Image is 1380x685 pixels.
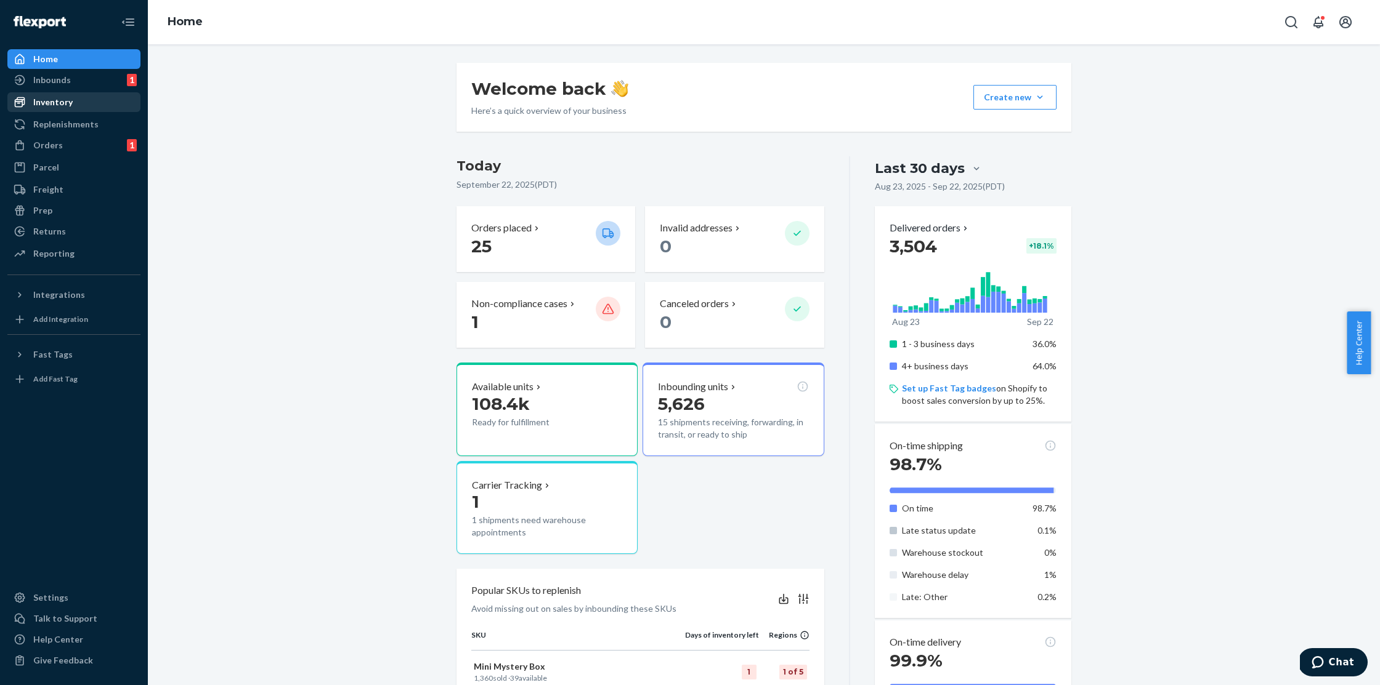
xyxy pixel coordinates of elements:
span: 64.0% [1033,361,1057,371]
p: Late: Other [902,591,1023,603]
img: Flexport logo [14,16,66,28]
th: Days of inventory left [685,630,759,651]
a: Inventory [7,92,140,112]
button: Create new [973,85,1057,110]
a: Inbounds1 [7,70,140,90]
p: September 22, 2025 ( PDT ) [457,178,824,191]
p: Here’s a quick overview of your business [471,105,628,117]
div: Regions [759,630,810,640]
h1: Welcome back [471,78,628,100]
div: + 18.1 % [1026,238,1057,254]
a: Help Center [7,630,140,649]
a: Freight [7,180,140,199]
span: 0.1% [1037,525,1057,535]
ol: breadcrumbs [158,4,213,40]
span: 0.2% [1037,591,1057,602]
a: Replenishments [7,114,140,134]
div: Inbounds [33,74,71,86]
p: Carrier Tracking [472,478,542,492]
button: Close Navigation [116,10,140,34]
iframe: Opens a widget where you can chat to one of our agents [1300,648,1368,679]
a: Set up Fast Tag badges [902,383,996,393]
div: Orders [33,139,63,151]
div: Add Fast Tag [33,374,78,384]
div: Prep [33,204,52,217]
span: 1,360 [474,673,493,683]
a: Reporting [7,244,140,263]
button: Inbounding units5,62615 shipments receiving, forwarding, in transit, or ready to ship [643,363,824,456]
p: Mini Mystery Box [474,660,683,673]
p: Avoid missing out on sales by inbounding these SKUs [471,603,676,615]
div: 1 [127,139,137,151]
span: 99.9% [890,650,943,671]
h3: Today [457,156,824,176]
div: Give Feedback [33,654,93,667]
p: Aug 23, 2025 - Sep 22, 2025 ( PDT ) [875,180,1005,193]
span: 1% [1044,569,1057,580]
p: 4+ business days [902,360,1023,372]
p: Non-compliance cases [471,297,567,311]
a: Prep [7,201,140,220]
p: 1 - 3 business days [902,338,1023,350]
span: 108.4k [472,393,530,414]
div: Talk to Support [33,612,97,625]
button: Talk to Support [7,609,140,628]
button: Available units108.4kReady for fulfillment [457,363,638,456]
div: Last 30 days [875,159,965,178]
div: Freight [33,183,63,196]
div: 1 [742,665,757,679]
div: Fast Tags [33,348,73,361]
span: 1 [472,491,479,512]
span: 3,504 [890,236,937,257]
div: Returns [33,225,66,238]
th: SKU [471,630,685,651]
button: Carrier Tracking11 shipments need warehouse appointments [457,461,638,555]
p: On time [902,502,1023,515]
button: Invalid addresses 0 [645,206,824,272]
p: On-time shipping [890,439,963,453]
div: 1 of 5 [779,665,807,679]
span: 1 [471,311,479,332]
p: Inbounding units [658,380,728,394]
a: Settings [7,588,140,607]
p: sold · available [474,673,683,683]
p: Ready for fulfillment [472,416,586,428]
span: 98.7% [1033,503,1057,513]
a: Add Integration [7,310,140,329]
p: Canceled orders [660,297,729,311]
button: Help Center [1347,311,1371,374]
div: Home [33,53,58,65]
span: 0% [1044,547,1057,558]
button: Open notifications [1306,10,1331,34]
button: Give Feedback [7,651,140,670]
p: 1 shipments need warehouse appointments [472,514,622,539]
p: 15 shipments receiving, forwarding, in transit, or ready to ship [658,416,808,441]
div: Settings [33,591,68,604]
p: Sep 22 [1027,316,1053,328]
p: Warehouse stockout [902,547,1023,559]
a: Home [7,49,140,69]
div: Inventory [33,96,73,108]
p: Warehouse delay [902,569,1023,581]
a: Home [168,15,203,28]
a: Orders1 [7,135,140,155]
button: Canceled orders 0 [645,282,824,348]
div: Reporting [33,247,75,260]
div: Help Center [33,633,83,646]
button: Non-compliance cases 1 [457,282,635,348]
span: 0 [660,311,672,332]
div: Replenishments [33,118,99,130]
p: Aug 23 [892,316,920,328]
a: Parcel [7,158,140,177]
span: 98.7% [890,454,942,475]
button: Fast Tags [7,345,140,364]
button: Delivered orders [890,221,970,235]
img: hand-wave emoji [611,80,628,97]
div: Add Integration [33,314,88,324]
div: Parcel [33,161,59,174]
div: 1 [127,74,137,86]
span: 0 [660,236,672,257]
